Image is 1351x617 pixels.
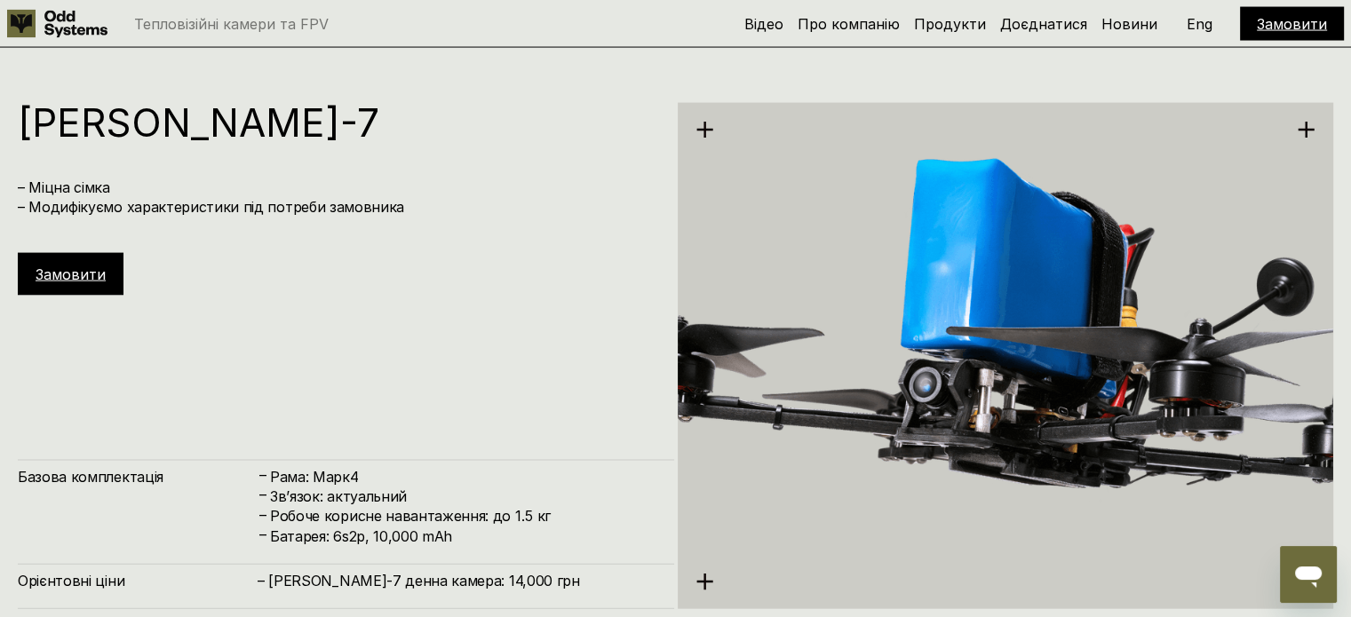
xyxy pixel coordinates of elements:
a: Замовити [36,265,106,283]
p: Eng [1187,17,1212,31]
a: Новини [1101,15,1157,33]
h4: – [259,486,266,505]
p: Тепловізійні камери та FPV [134,17,329,31]
h4: Рама: Марк4 [270,467,656,486]
h4: – [259,526,266,545]
a: Доєднатися [1000,15,1087,33]
h4: Батарея: 6s2p, 10,000 mAh [270,526,656,546]
h1: [PERSON_NAME]-7 [18,103,656,142]
h4: Робоче корисне навантаження: до 1.5 кг [270,506,656,526]
h4: Базова комплектація [18,467,258,486]
h4: – [259,505,266,525]
h4: Орієнтовні ціни [18,571,258,590]
iframe: To enrich screen reader interactions, please activate Accessibility in Grammarly extension settings [1280,546,1337,603]
a: Відео [744,15,783,33]
h4: – Міцна сімка – Модифікуємо характеристики під потреби замовника [18,178,656,218]
a: Продукти [914,15,986,33]
a: Про компанію [798,15,900,33]
h4: – [259,466,266,486]
h4: – [PERSON_NAME]-7 денна камера: 14,000 грн [258,571,656,590]
a: Замовити [1257,15,1327,33]
h4: Зв’язок: актуальний [270,486,656,506]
